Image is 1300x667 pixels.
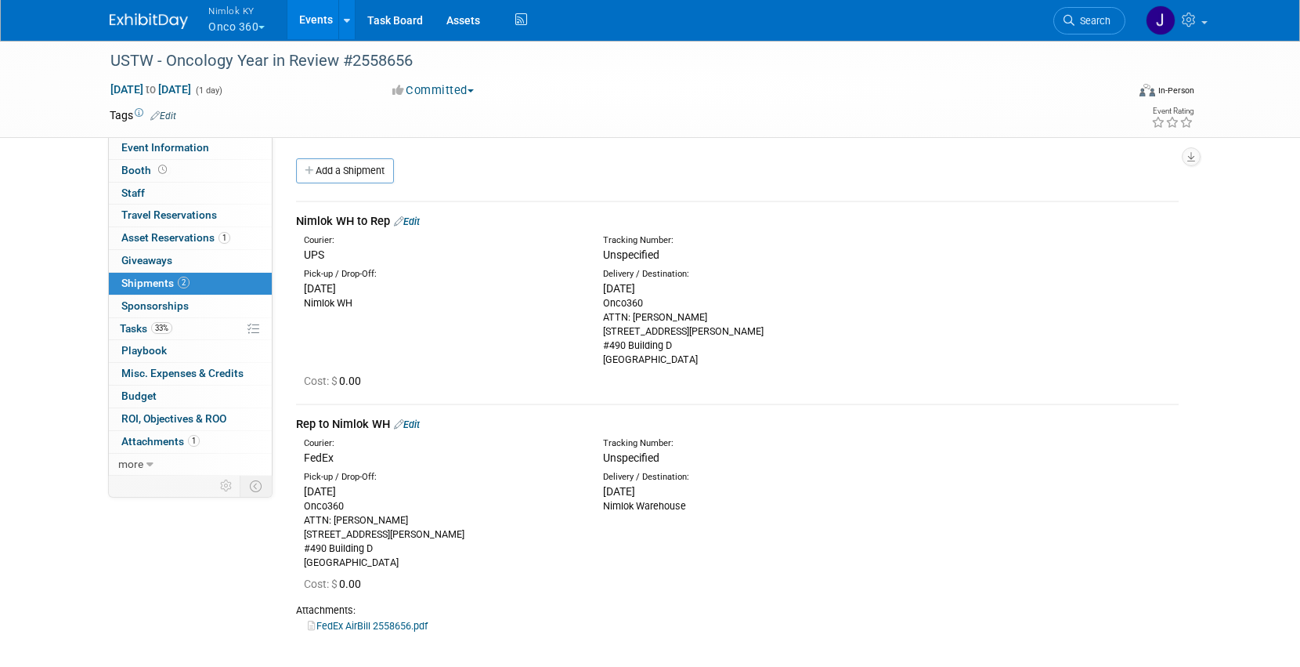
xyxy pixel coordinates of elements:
[304,234,580,247] div: Courier:
[105,47,1102,75] div: USTW - Oncology Year in Review #2558656
[121,187,145,199] span: Staff
[603,248,659,261] span: Unspecified
[304,247,580,263] div: UPS
[109,386,272,408] a: Budget
[109,318,272,340] a: Tasks33%
[121,208,217,221] span: Travel Reservations
[110,107,176,123] td: Tags
[109,454,272,476] a: more
[121,164,170,176] span: Booth
[121,141,209,154] span: Event Information
[118,458,143,470] span: more
[603,499,879,513] div: Nimlok Warehouse
[1033,82,1194,105] div: Event Format
[603,281,879,296] div: [DATE]
[110,13,188,29] img: ExhibitDay
[150,111,176,121] a: Edit
[1139,84,1155,96] img: Format-Inperson.png
[394,419,420,430] a: Edit
[1053,7,1125,34] a: Search
[603,437,954,450] div: Tracking Number:
[109,250,272,272] a: Giveaways
[1074,15,1110,27] span: Search
[304,578,339,590] span: Cost: $
[603,268,879,281] div: Delivery / Destination:
[603,471,879,484] div: Delivery / Destination:
[109,205,272,227] a: Travel Reservations
[308,620,428,632] a: FedEx AirBill 2558656.pdf
[387,82,480,99] button: Committed
[1151,107,1193,115] div: Event Rating
[109,183,272,205] a: Staff
[109,137,272,159] a: Event Information
[188,435,200,447] span: 1
[304,375,339,387] span: Cost: $
[304,281,580,296] div: [DATE]
[109,363,272,385] a: Misc. Expenses & Credits
[213,476,240,496] td: Personalize Event Tab Strip
[121,390,157,402] span: Budget
[121,299,189,312] span: Sponsorships
[296,213,1179,230] div: Nimlok WH to Rep
[121,435,200,448] span: Attachments
[178,277,190,288] span: 2
[304,578,367,590] span: 0.00
[109,340,272,362] a: Playbook
[304,484,580,499] div: [DATE]
[304,268,580,281] div: Pick-up / Drop-Off:
[109,273,272,295] a: Shipments2
[110,82,192,96] span: [DATE] [DATE]
[121,367,244,379] span: Misc. Expenses & Credits
[304,375,367,387] span: 0.00
[296,416,1179,433] div: Rep to Nimlok WH
[1146,5,1175,35] img: Jamie Dunn
[296,604,1179,618] div: Attachments:
[121,231,230,244] span: Asset Reservations
[603,484,879,499] div: [DATE]
[603,296,879,367] div: Onco360 ATTN: [PERSON_NAME] [STREET_ADDRESS][PERSON_NAME] #490 Building D [GEOGRAPHIC_DATA]
[304,437,580,450] div: Courier:
[603,234,954,247] div: Tracking Number:
[304,499,580,570] div: Onco360 ATTN: [PERSON_NAME] [STREET_ADDRESS][PERSON_NAME] #490 Building D [GEOGRAPHIC_DATA]
[143,83,158,96] span: to
[394,216,420,227] a: Edit
[603,451,659,464] span: Unspecified
[304,450,580,466] div: FedEx
[240,476,273,496] td: Toggle Event Tabs
[121,277,190,289] span: Shipments
[109,431,272,453] a: Attachments1
[218,232,230,244] span: 1
[194,85,222,96] span: (1 day)
[296,158,394,183] a: Add a Shipment
[109,408,272,430] a: ROI, Objectives & ROO
[109,160,272,182] a: Booth
[304,471,580,484] div: Pick-up / Drop-Off:
[304,296,580,310] div: Nimlok WH
[120,322,172,335] span: Tasks
[155,164,170,176] span: Booth not reserved yet
[151,322,172,334] span: 33%
[121,254,172,266] span: Giveaways
[1157,85,1194,96] div: In-Person
[208,2,265,19] span: Nimlok KY
[109,227,272,249] a: Asset Reservations1
[109,295,272,317] a: Sponsorships
[121,412,226,425] span: ROI, Objectives & ROO
[121,344,167,357] span: Playbook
